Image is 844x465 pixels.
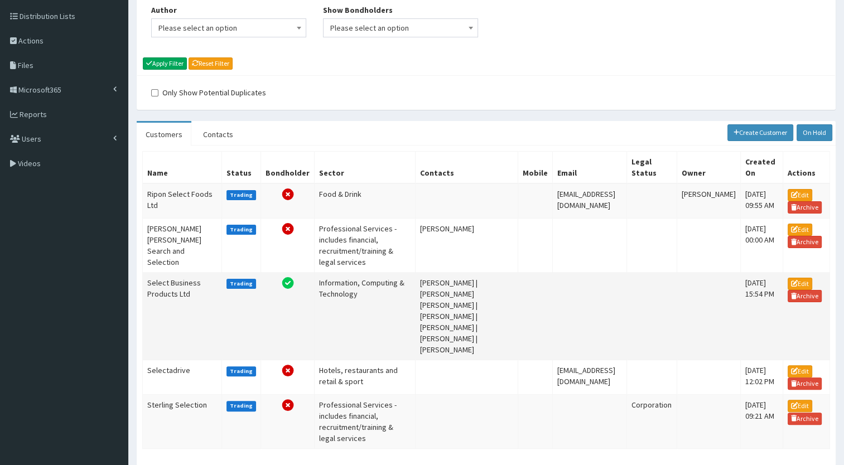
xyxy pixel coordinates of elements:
th: Legal Status [626,151,677,183]
td: Food & Drink [315,183,415,219]
th: Contacts [415,151,518,183]
a: Archive [788,201,822,214]
a: Create Customer [727,124,794,141]
a: Edit [788,278,812,290]
span: Please select an option [158,20,299,36]
td: [DATE] 09:55 AM [741,183,783,219]
td: [DATE] 15:54 PM [741,273,783,360]
td: [PERSON_NAME] [677,183,741,219]
a: On Hold [797,124,832,141]
th: Email [553,151,626,183]
a: Edit [788,400,812,412]
td: Hotels, restaurants and retail & sport [315,360,415,395]
th: Owner [677,151,741,183]
label: Trading [226,279,257,289]
th: Status [221,151,261,183]
td: Corporation [626,395,677,449]
a: Reset Filter [189,57,233,70]
td: Professional Services - includes financial, recruitment/training & legal services [315,395,415,449]
td: [DATE] 00:00 AM [741,219,783,273]
td: [PERSON_NAME] [415,219,518,273]
td: Ripon Select Foods Ltd [143,183,222,219]
a: Archive [788,236,822,248]
a: Archive [788,290,822,302]
label: Author [151,4,177,16]
span: Please select an option [323,18,478,37]
span: Microsoft365 [18,85,61,95]
td: [DATE] 12:02 PM [741,360,783,395]
span: Reports [20,109,47,119]
span: Distribution Lists [20,11,75,21]
td: [PERSON_NAME] [PERSON_NAME] Search and Selection [143,219,222,273]
th: Sector [315,151,415,183]
span: Actions [18,36,44,46]
td: Sterling Selection [143,395,222,449]
td: [EMAIL_ADDRESS][DOMAIN_NAME] [553,360,626,395]
th: Created On [741,151,783,183]
th: Actions [783,151,829,183]
label: Trading [226,401,257,411]
label: Show Bondholders [323,4,393,16]
label: Trading [226,225,257,235]
th: Name [143,151,222,183]
a: Edit [788,189,812,201]
span: Please select an option [151,18,306,37]
span: Users [22,134,41,144]
span: Files [18,60,33,70]
a: Edit [788,224,812,236]
a: Archive [788,377,822,390]
td: Information, Computing & Technology [315,273,415,360]
th: Bondholder [261,151,315,183]
label: Trading [226,190,257,200]
label: Trading [226,366,257,376]
th: Mobile [518,151,553,183]
a: Edit [788,365,812,377]
a: Customers [137,123,191,146]
button: Apply Filter [143,57,187,70]
td: [DATE] 09:21 AM [741,395,783,449]
td: [PERSON_NAME] | [PERSON_NAME] [PERSON_NAME] | [PERSON_NAME] | [PERSON_NAME] | [PERSON_NAME] | [PE... [415,273,518,360]
span: Please select an option [330,20,471,36]
td: [EMAIL_ADDRESS][DOMAIN_NAME] [553,183,626,219]
td: Select Business Products Ltd [143,273,222,360]
td: Professional Services - includes financial, recruitment/training & legal services [315,219,415,273]
input: Only Show Potential Duplicates [151,89,158,96]
span: Videos [18,158,41,168]
td: Selectadrive [143,360,222,395]
a: Archive [788,413,822,425]
label: Only Show Potential Duplicates [151,87,266,98]
a: Contacts [194,123,242,146]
